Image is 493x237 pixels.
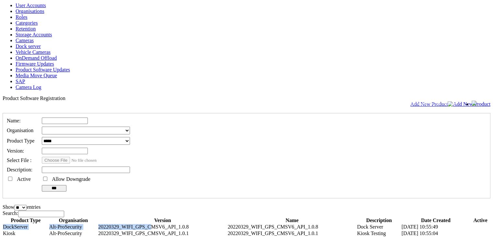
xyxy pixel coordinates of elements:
[227,217,357,224] th: Name: activate to sort column ascending
[357,217,401,224] th: Description: activate to sort column ascending
[3,95,65,101] span: Product Software Registration
[401,224,470,230] td: [DATE] 10:55:49
[49,224,98,230] td: Alt-ProSecurity
[16,14,27,20] a: Roles
[376,101,459,106] span: Welcome, System Administrator (Administrator)
[472,101,477,106] img: bell24.png
[16,44,41,49] a: Dock server
[227,224,357,230] td: 20220329_WIFI_GPS_CMSV6_API_1.0.8
[3,224,49,230] td: DockServer
[16,8,44,14] a: Organisations
[16,73,57,78] a: Media Move Queue
[16,79,25,84] a: SAP
[98,217,227,224] th: Version: activate to sort column ascending
[16,61,54,67] a: Firmware Updates
[17,176,31,182] span: Active
[98,224,227,230] td: 20220329_WIFI_GPS_CMSV6_API_1.0.8
[7,138,34,143] span: Product Type
[7,157,31,163] span: Select File :
[16,49,51,55] a: Vehicle Cameras
[18,211,64,217] input: Search:
[16,26,36,31] a: Retention
[227,230,357,237] td: 20220329_WIFI_GPS_CMSV6_API_1.0.1
[3,210,64,216] label: Search:
[357,224,401,230] td: Dock Server
[52,176,90,182] span: Allow Downgrade
[16,84,41,90] a: Camera Log
[357,230,401,237] td: Kiosk Testing
[470,217,490,224] th: Active: activate to sort column ascending
[16,55,57,61] a: OnDemand Offload
[16,20,38,26] a: Categories
[3,217,49,224] th: Product Type: activate to sort column descending
[16,32,52,37] a: Storage Accounts
[16,38,34,43] a: Cameras
[7,167,32,172] span: Description:
[16,67,70,72] a: Product Software Updates
[49,217,98,224] th: Organisation: activate to sort column ascending
[16,3,46,8] a: User Accounts
[401,217,470,224] th: Date Created
[7,148,24,154] span: Version:
[3,230,49,237] td: Kiosk
[98,230,227,237] td: 20220329_WIFI_GPS_CMSV6_API_1.0.1
[14,205,27,210] select: Showentries
[7,118,21,123] span: Name:
[49,230,98,237] td: Alt-ProSecurity
[7,128,33,133] span: Organisation
[3,204,41,210] label: Show entries
[401,230,470,237] td: [DATE] 10:55:04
